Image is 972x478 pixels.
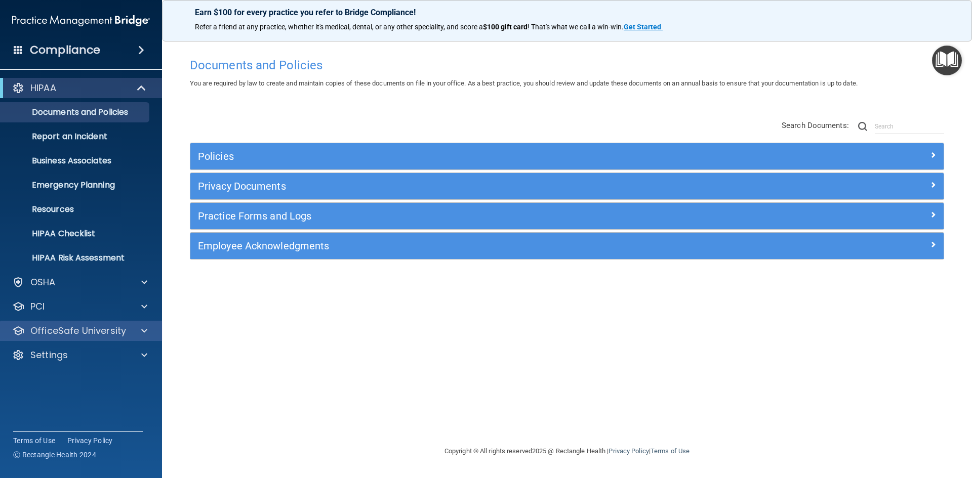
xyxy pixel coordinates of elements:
div: Copyright © All rights reserved 2025 @ Rectangle Health | | [382,435,752,467]
a: Privacy Policy [67,436,113,446]
h5: Employee Acknowledgments [198,240,748,251]
p: Resources [7,204,145,214]
p: Earn $100 for every practice you refer to Bridge Compliance! [195,8,939,17]
span: You are required by law to create and maintain copies of these documents on file in your office. ... [190,79,858,87]
strong: Get Started [624,23,661,31]
span: Search Documents: [782,121,849,130]
input: Search [875,119,944,134]
a: OSHA [12,276,147,288]
a: Settings [12,349,147,361]
h4: Documents and Policies [190,59,944,72]
h5: Practice Forms and Logs [198,210,748,222]
a: PCI [12,300,147,313]
p: Settings [30,349,68,361]
p: OfficeSafe University [30,325,126,337]
h5: Privacy Documents [198,181,748,192]
h5: Policies [198,151,748,162]
p: Emergency Planning [7,180,145,190]
img: PMB logo [12,11,150,31]
a: Get Started [624,23,663,31]
a: Terms of Use [651,447,690,455]
p: HIPAA [30,82,56,94]
a: Employee Acknowledgments [198,238,936,254]
a: Privacy Policy [609,447,649,455]
h4: Compliance [30,43,100,57]
p: HIPAA Risk Assessment [7,253,145,263]
button: Open Resource Center [932,46,962,75]
p: Business Associates [7,156,145,166]
a: Practice Forms and Logs [198,208,936,224]
span: Refer a friend at any practice, whether it's medical, dental, or any other speciality, and score a [195,23,483,31]
a: Privacy Documents [198,178,936,194]
p: Report an Incident [7,132,145,142]
span: Ⓒ Rectangle Health 2024 [13,450,96,460]
p: OSHA [30,276,56,288]
p: HIPAA Checklist [7,229,145,239]
a: Policies [198,148,936,164]
img: ic-search.3b580494.png [858,122,867,131]
p: PCI [30,300,45,313]
a: Terms of Use [13,436,55,446]
p: Documents and Policies [7,107,145,117]
a: HIPAA [12,82,147,94]
a: OfficeSafe University [12,325,147,337]
span: ! That's what we call a win-win. [528,23,624,31]
strong: $100 gift card [483,23,528,31]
